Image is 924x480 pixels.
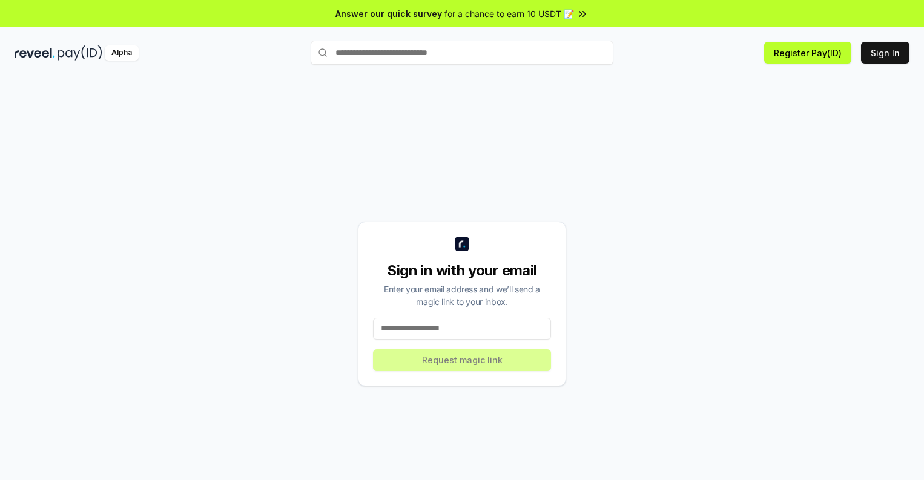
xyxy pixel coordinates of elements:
span: Answer our quick survey [335,7,442,20]
div: Enter your email address and we’ll send a magic link to your inbox. [373,283,551,308]
span: for a chance to earn 10 USDT 📝 [444,7,574,20]
img: reveel_dark [15,45,55,61]
button: Register Pay(ID) [764,42,851,64]
button: Sign In [861,42,909,64]
img: pay_id [58,45,102,61]
img: logo_small [455,237,469,251]
div: Sign in with your email [373,261,551,280]
div: Alpha [105,45,139,61]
